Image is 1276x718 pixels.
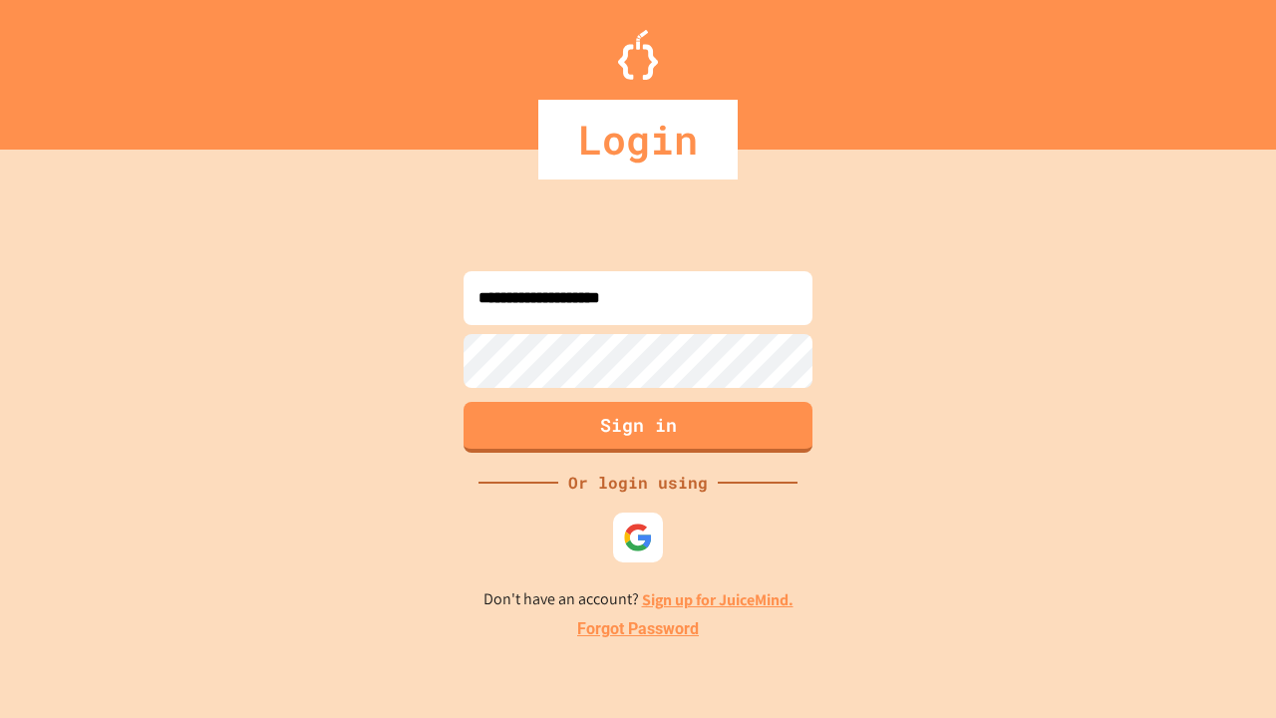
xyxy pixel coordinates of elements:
a: Forgot Password [577,617,699,641]
img: Logo.svg [618,30,658,80]
img: google-icon.svg [623,523,653,552]
button: Sign in [464,402,812,453]
p: Don't have an account? [483,587,794,612]
a: Sign up for JuiceMind. [642,589,794,610]
div: Or login using [558,471,718,495]
div: Login [538,100,738,179]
